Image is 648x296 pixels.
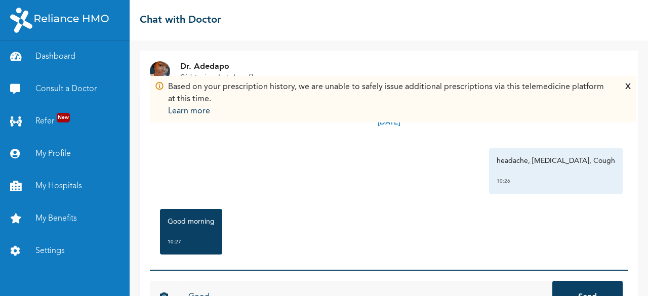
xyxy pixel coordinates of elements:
p: [DATE] [378,117,400,128]
h2: Chat with Doctor [140,13,221,28]
p: Learn more [168,105,610,117]
div: X [625,81,631,117]
u: Click to view doctor's profile [180,74,257,80]
img: Info [155,81,164,91]
div: 10:27 [168,237,215,247]
p: Dr. Adedapo [180,61,257,73]
span: New [57,113,70,122]
p: headache, [MEDICAL_DATA], Cough [497,156,615,166]
p: Good morning [168,217,215,227]
img: RelianceHMO's Logo [10,8,109,33]
div: 10:26 [497,176,615,186]
img: Dr. undefined` [150,61,170,81]
div: Based on your prescription history, we are unable to safely issue additional prescriptions via th... [168,81,610,117]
